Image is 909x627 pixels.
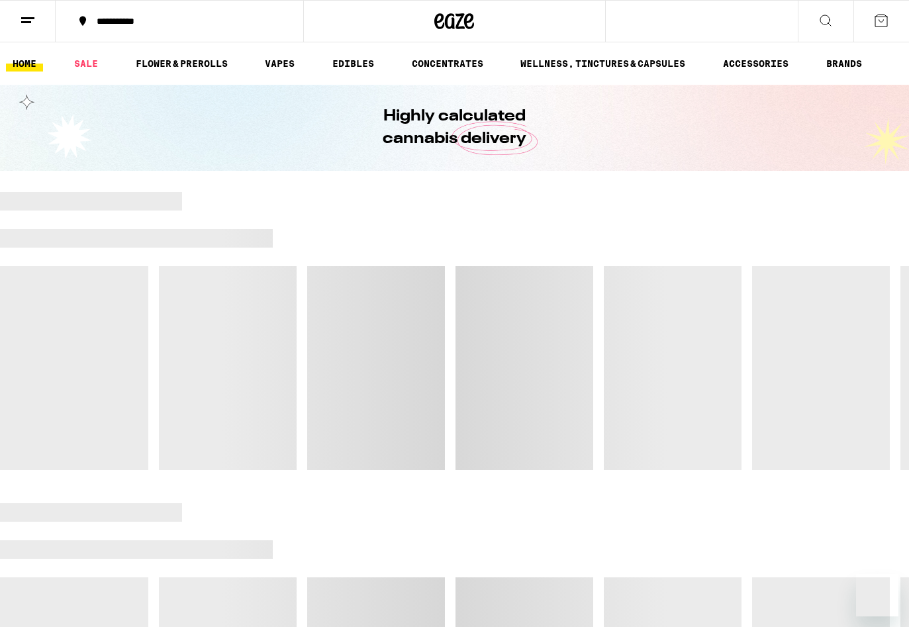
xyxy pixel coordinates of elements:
[716,56,795,72] a: ACCESSORIES
[68,56,105,72] a: SALE
[405,56,490,72] a: CONCENTRATES
[129,56,234,72] a: FLOWER & PREROLLS
[258,56,301,72] a: VAPES
[346,105,564,150] h1: Highly calculated cannabis delivery
[820,56,869,72] a: BRANDS
[514,56,692,72] a: WELLNESS, TINCTURES & CAPSULES
[6,56,43,72] a: HOME
[856,574,898,616] iframe: Button to launch messaging window
[326,56,381,72] a: EDIBLES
